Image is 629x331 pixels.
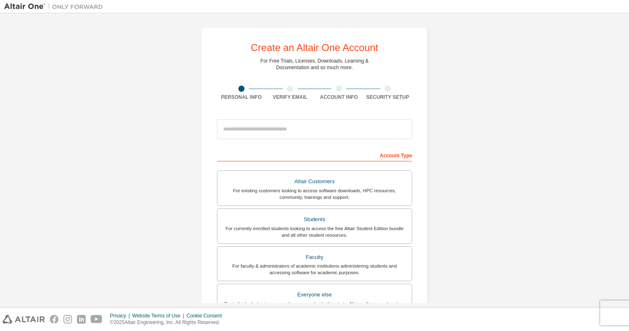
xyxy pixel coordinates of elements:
[222,252,407,263] div: Faculty
[110,319,227,326] p: © 2025 Altair Engineering, Inc. All Rights Reserved.
[132,312,186,319] div: Website Terms of Use
[222,289,407,301] div: Everyone else
[266,94,315,100] div: Verify Email
[222,214,407,225] div: Students
[251,43,378,53] div: Create an Altair One Account
[222,176,407,187] div: Altair Customers
[217,94,266,100] div: Personal Info
[261,58,369,71] div: For Free Trials, Licenses, Downloads, Learning & Documentation and so much more.
[222,225,407,238] div: For currently enrolled students looking to access the free Altair Student Edition bundle and all ...
[91,315,103,324] img: youtube.svg
[2,315,45,324] img: altair_logo.svg
[222,301,407,314] div: For individuals, businesses and everyone else looking to try Altair software and explore our prod...
[222,263,407,276] div: For faculty & administrators of academic institutions administering students and accessing softwa...
[186,312,226,319] div: Cookie Consent
[363,94,412,100] div: Security Setup
[63,315,72,324] img: instagram.svg
[4,2,107,11] img: Altair One
[222,187,407,200] div: For existing customers looking to access software downloads, HPC resources, community, trainings ...
[314,94,363,100] div: Account Info
[50,315,58,324] img: facebook.svg
[77,315,86,324] img: linkedin.svg
[110,312,132,319] div: Privacy
[217,148,412,161] div: Account Type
